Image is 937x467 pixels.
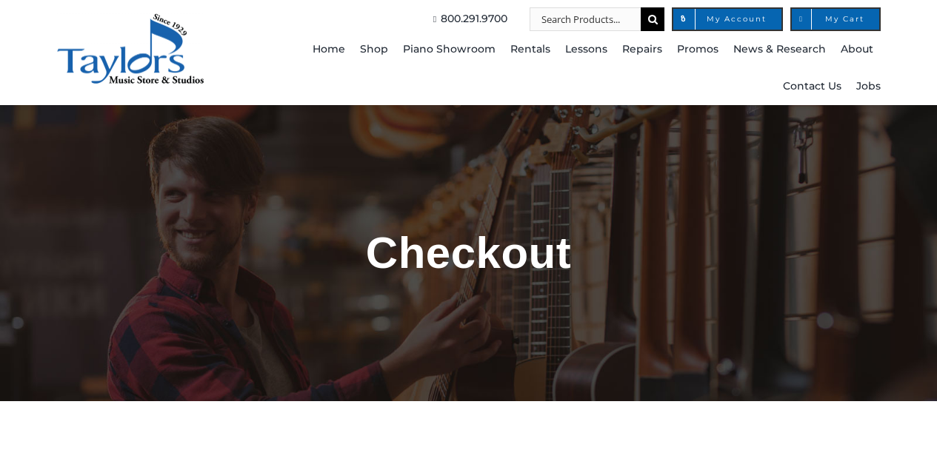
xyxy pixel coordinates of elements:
a: Lessons [565,31,607,68]
a: Rentals [510,31,550,68]
input: Search Products... [530,7,641,31]
a: News & Research [733,31,826,68]
span: About [841,38,873,61]
span: Contact Us [783,75,841,98]
a: Jobs [856,68,881,105]
span: My Account [688,16,767,23]
a: Promos [677,31,718,68]
span: Rentals [510,38,550,61]
a: taylors-music-store-west-chester [56,11,204,26]
span: Promos [677,38,718,61]
span: Lessons [565,38,607,61]
a: Repairs [622,31,662,68]
span: 800.291.9700 [441,7,507,31]
span: Jobs [856,75,881,98]
span: Repairs [622,38,662,61]
a: My Cart [790,7,881,31]
a: Contact Us [783,68,841,105]
span: Home [313,38,345,61]
nav: Main Menu [270,31,881,105]
a: Shop [360,31,388,68]
nav: Top Right [270,7,881,31]
a: My Account [672,7,783,31]
input: Search [641,7,664,31]
span: My Cart [807,16,864,23]
a: Home [313,31,345,68]
span: News & Research [733,38,826,61]
a: 800.291.9700 [423,7,507,31]
h1: Checkout [36,222,902,284]
span: Piano Showroom [403,38,496,61]
a: Piano Showroom [403,31,496,68]
span: Shop [360,38,388,61]
a: About [841,31,873,68]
